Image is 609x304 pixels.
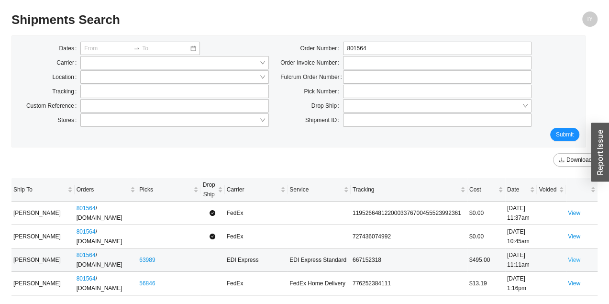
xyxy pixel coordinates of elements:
[11,178,75,202] th: Ship To sortable
[13,185,66,194] span: Ship To
[77,205,96,212] a: 801564
[505,248,537,272] td: [DATE] 11:11am
[139,185,191,194] span: Picks
[280,70,343,84] label: Fulcrum Order Number
[304,85,343,98] label: Pick Number
[505,178,537,202] th: Date sortable
[566,178,598,202] th: undefined sortable
[227,185,279,194] span: Carrier
[311,99,343,113] label: Drop Ship
[77,203,136,223] div: / [DOMAIN_NAME]
[553,153,598,167] button: downloadDownload
[351,272,467,295] td: 776252384111
[225,202,288,225] td: FedEx
[52,85,80,98] label: Tracking
[56,56,80,69] label: Carrier
[507,185,528,194] span: Date
[11,272,75,295] td: [PERSON_NAME]
[84,44,132,53] input: From
[11,11,451,28] h2: Shipments Search
[568,257,580,263] a: View
[550,128,579,141] button: Submit
[57,113,80,127] label: Stores
[300,42,343,55] label: Order Number
[289,185,342,194] span: Service
[587,11,592,27] span: IY
[556,130,574,139] span: Submit
[77,250,136,270] div: / [DOMAIN_NAME]
[568,210,580,216] a: View
[505,202,537,225] td: [DATE] 11:37am
[305,113,343,127] label: Shipment ID
[505,225,537,248] td: [DATE] 10:45am
[539,185,557,194] span: Voided
[137,178,200,202] th: Picks sortable
[280,56,343,69] label: Order Invoice Number
[288,272,351,295] td: FedEx Home Delivery
[467,225,505,248] td: $0.00
[210,210,215,216] span: check-circle
[11,202,75,225] td: [PERSON_NAME]
[210,234,215,239] span: check-circle
[139,280,155,287] a: 56846
[77,275,96,282] a: 801564
[288,178,351,202] th: Service sortable
[200,178,225,202] th: Drop Ship sortable
[133,45,140,52] span: swap-right
[77,252,96,259] a: 801564
[59,42,81,55] label: Dates
[467,178,505,202] th: Cost sortable
[225,248,288,272] td: EDI Express
[77,185,129,194] span: Orders
[77,228,96,235] a: 801564
[225,272,288,295] td: FedEx
[77,274,136,293] div: / [DOMAIN_NAME]
[568,280,580,287] a: View
[467,272,505,295] td: $13.19
[467,248,505,272] td: $495.00
[26,99,80,113] label: Custom Reference
[469,185,496,194] span: Cost
[559,157,565,164] span: download
[288,248,351,272] td: EDI Express Standard
[566,155,592,165] span: Download
[225,225,288,248] td: FedEx
[505,272,537,295] td: [DATE] 1:16pm
[142,44,189,53] input: To
[537,178,566,202] th: Voided sortable
[467,202,505,225] td: $0.00
[133,45,140,52] span: to
[77,227,136,246] div: / [DOMAIN_NAME]
[351,248,467,272] td: 667152318
[75,178,138,202] th: Orders sortable
[53,70,81,84] label: Location
[225,178,288,202] th: Carrier sortable
[351,225,467,248] td: 727436074992
[139,257,155,263] a: 63989
[202,180,216,199] span: Drop Ship
[351,202,467,225] td: 1195266481220003376700455523992361
[351,178,467,202] th: Tracking sortable
[11,225,75,248] td: [PERSON_NAME]
[353,185,458,194] span: Tracking
[11,248,75,272] td: [PERSON_NAME]
[568,233,580,240] a: View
